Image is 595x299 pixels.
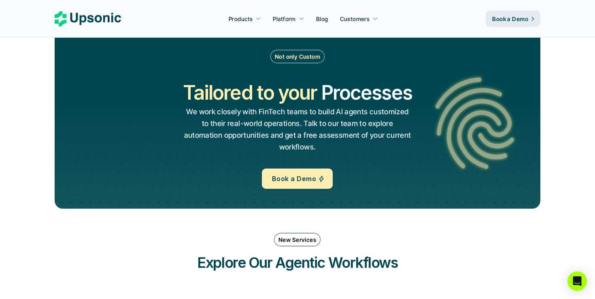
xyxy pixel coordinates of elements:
[272,173,316,185] p: Book a Demo
[273,15,295,23] p: Platform
[278,235,316,244] p: New Services
[311,11,333,26] a: Blog
[275,52,320,61] p: Not only Custom
[229,15,253,23] p: Products
[224,11,266,26] a: Products
[183,106,412,153] p: We work closely with FinTech teams to build AI agents customized to their real-world operations. ...
[486,11,540,27] a: Book a Demo
[321,79,412,106] h2: Processes
[492,15,528,23] p: Book a Demo
[262,169,333,189] a: Book a Demo
[176,252,419,273] h3: Explore Our Agentic Workflows
[340,15,370,23] p: Customers
[567,271,587,291] div: Open Intercom Messenger
[183,79,317,106] h2: Tailored to your
[316,15,328,23] p: Blog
